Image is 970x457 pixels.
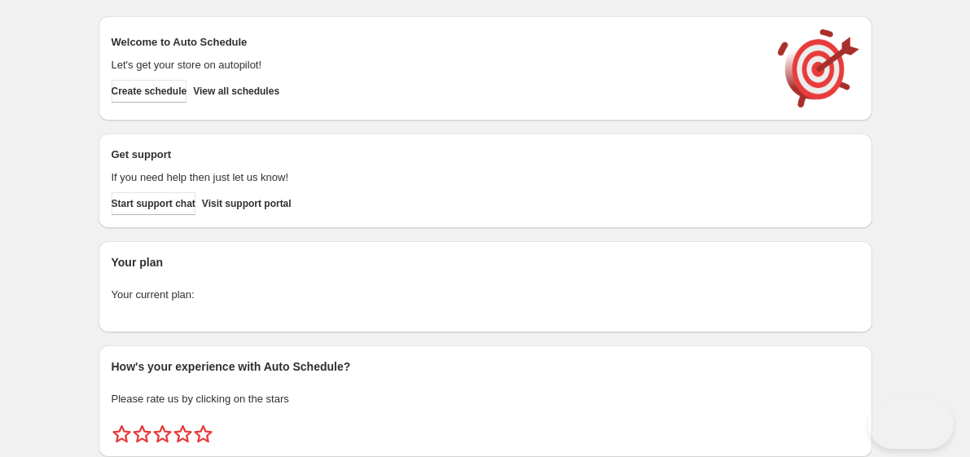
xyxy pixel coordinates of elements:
[193,80,279,103] button: View all schedules
[112,254,859,270] h2: Your plan
[202,197,292,210] span: Visit support portal
[112,34,762,51] h2: Welcome to Auto Schedule
[193,85,279,98] span: View all schedules
[112,169,762,186] p: If you need help then just let us know!
[112,287,859,303] p: Your current plan:
[112,147,762,163] h2: Get support
[112,197,195,210] span: Start support chat
[112,80,187,103] button: Create schedule
[202,192,292,215] a: Visit support portal
[112,391,859,407] p: Please rate us by clicking on the stars
[112,358,859,375] h2: How's your experience with Auto Schedule?
[112,57,762,73] p: Let's get your store on autopilot!
[868,400,954,449] iframe: Toggle Customer Support
[112,85,187,98] span: Create schedule
[112,192,195,215] a: Start support chat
